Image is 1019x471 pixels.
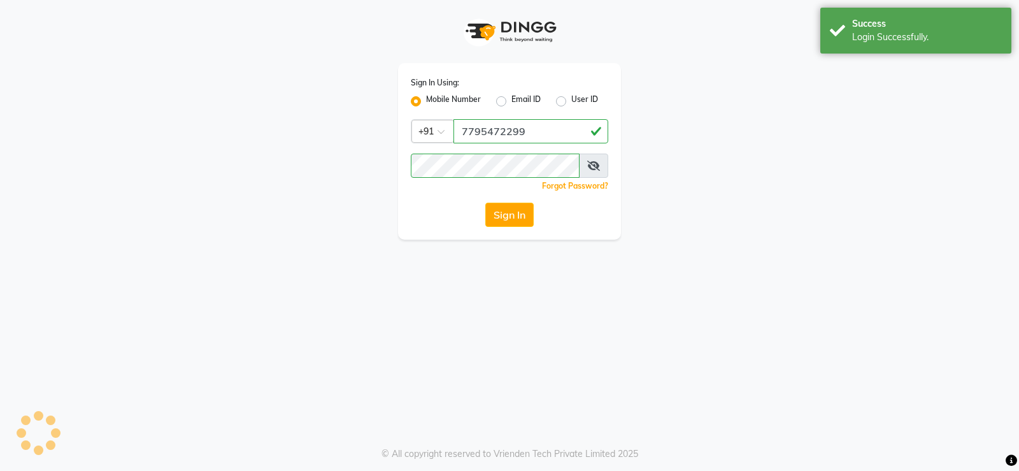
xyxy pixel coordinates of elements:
button: Sign In [485,203,534,227]
div: Success [852,17,1002,31]
input: Username [411,154,580,178]
label: Mobile Number [426,94,481,109]
label: User ID [571,94,598,109]
label: Sign In Using: [411,77,459,89]
a: Forgot Password? [542,181,608,191]
input: Username [453,119,608,143]
label: Email ID [511,94,541,109]
div: Login Successfully. [852,31,1002,44]
img: logo1.svg [459,13,560,50]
